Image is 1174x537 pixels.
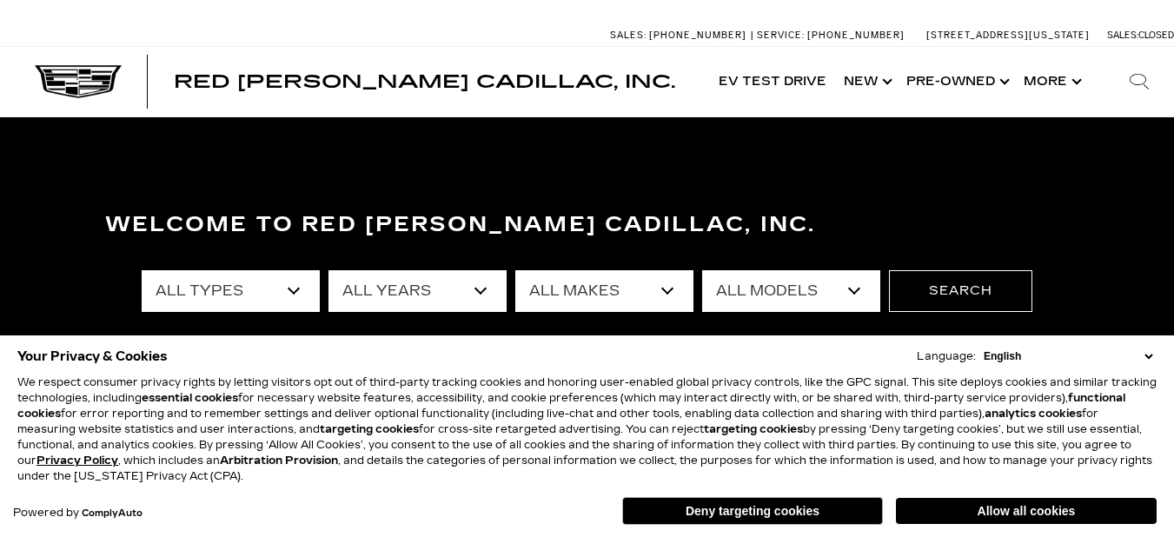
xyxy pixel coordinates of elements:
button: Allow all cookies [896,498,1157,524]
div: Powered by [13,507,143,519]
a: [STREET_ADDRESS][US_STATE] [926,30,1090,41]
a: Pre-Owned [898,47,1015,116]
a: Service: [PHONE_NUMBER] [751,30,909,40]
a: ComplyAuto [82,508,143,519]
strong: essential cookies [142,392,238,404]
select: Filter by model [702,270,880,312]
button: Search [889,270,1032,312]
span: [PHONE_NUMBER] [807,30,905,41]
button: More [1015,47,1087,116]
strong: targeting cookies [320,423,419,435]
span: Closed [1138,30,1174,41]
img: Cadillac Dark Logo with Cadillac White Text [35,65,122,98]
div: Language: [917,351,976,361]
a: EV Test Drive [710,47,835,116]
a: Privacy Policy [36,454,118,467]
strong: analytics cookies [985,408,1082,420]
span: Red [PERSON_NAME] Cadillac, Inc. [174,71,675,92]
strong: targeting cookies [704,423,803,435]
select: Filter by make [515,270,693,312]
p: We respect consumer privacy rights by letting visitors opt out of third-party tracking cookies an... [17,375,1157,484]
span: Service: [757,30,805,41]
button: Deny targeting cookies [622,497,883,525]
select: Language Select [979,348,1157,364]
h3: Welcome to Red [PERSON_NAME] Cadillac, Inc. [105,208,1070,242]
a: New [835,47,898,116]
span: Your Privacy & Cookies [17,344,168,368]
select: Filter by year [328,270,507,312]
select: Filter by type [142,270,320,312]
a: Sales: [PHONE_NUMBER] [610,30,751,40]
span: [PHONE_NUMBER] [649,30,746,41]
strong: Arbitration Provision [220,454,338,467]
span: Sales: [610,30,647,41]
span: Sales: [1107,30,1138,41]
a: Red [PERSON_NAME] Cadillac, Inc. [174,73,675,90]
